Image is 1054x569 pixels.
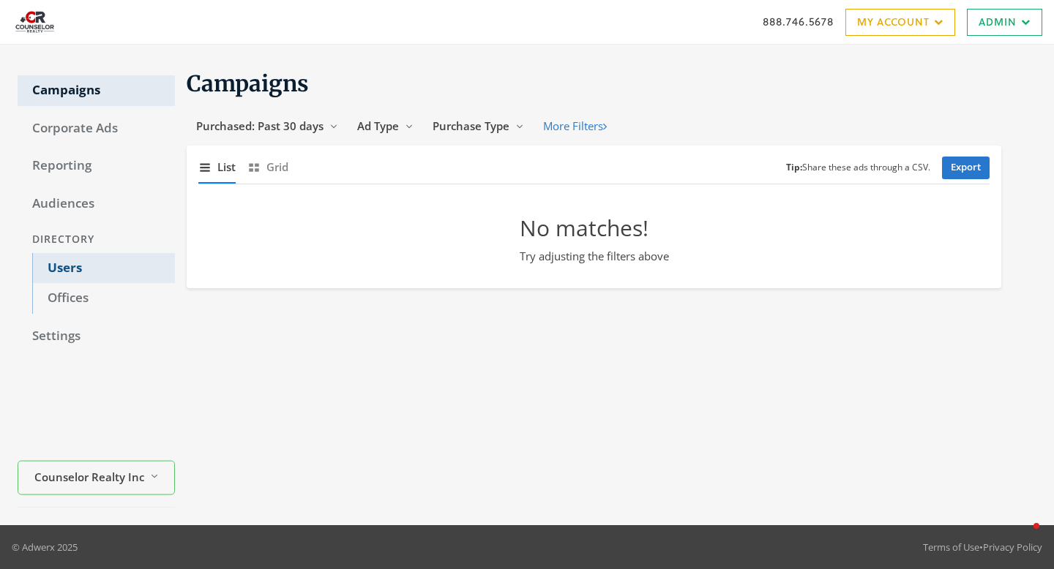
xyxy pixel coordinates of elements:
a: Corporate Ads [18,113,175,144]
iframe: Intercom live chat [1004,519,1039,554]
button: Ad Type [348,113,423,140]
h2: No matches! [520,214,669,242]
button: Purchased: Past 30 days [187,113,348,140]
a: Audiences [18,189,175,219]
a: Admin [967,9,1042,36]
a: Users [32,253,175,284]
button: Grid [247,151,288,183]
a: Settings [18,321,175,352]
p: © Adwerx 2025 [12,540,78,554]
span: Ad Type [357,118,399,133]
small: Share these ads through a CSV. [786,161,930,175]
b: Tip: [786,161,802,173]
a: 888.746.5678 [763,14,834,29]
span: Campaigns [187,69,309,97]
span: Purchase Type [433,118,509,133]
a: Export [942,157,990,179]
a: Reporting [18,151,175,181]
img: Adwerx [12,4,58,40]
a: My Account [845,9,955,36]
button: List [198,151,236,183]
span: Grid [266,159,288,176]
button: Purchase Type [423,113,534,140]
div: • [923,540,1042,554]
p: Try adjusting the filters above [520,248,669,265]
span: Counselor Realty Inc. [34,468,144,485]
button: Counselor Realty Inc. [18,461,175,495]
button: More Filters [534,113,616,140]
a: Privacy Policy [983,540,1042,554]
span: Purchased: Past 30 days [196,118,324,133]
a: Campaigns [18,75,175,106]
a: Terms of Use [923,540,979,554]
a: Offices [32,283,175,314]
div: Directory [18,226,175,253]
span: List [217,159,236,176]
